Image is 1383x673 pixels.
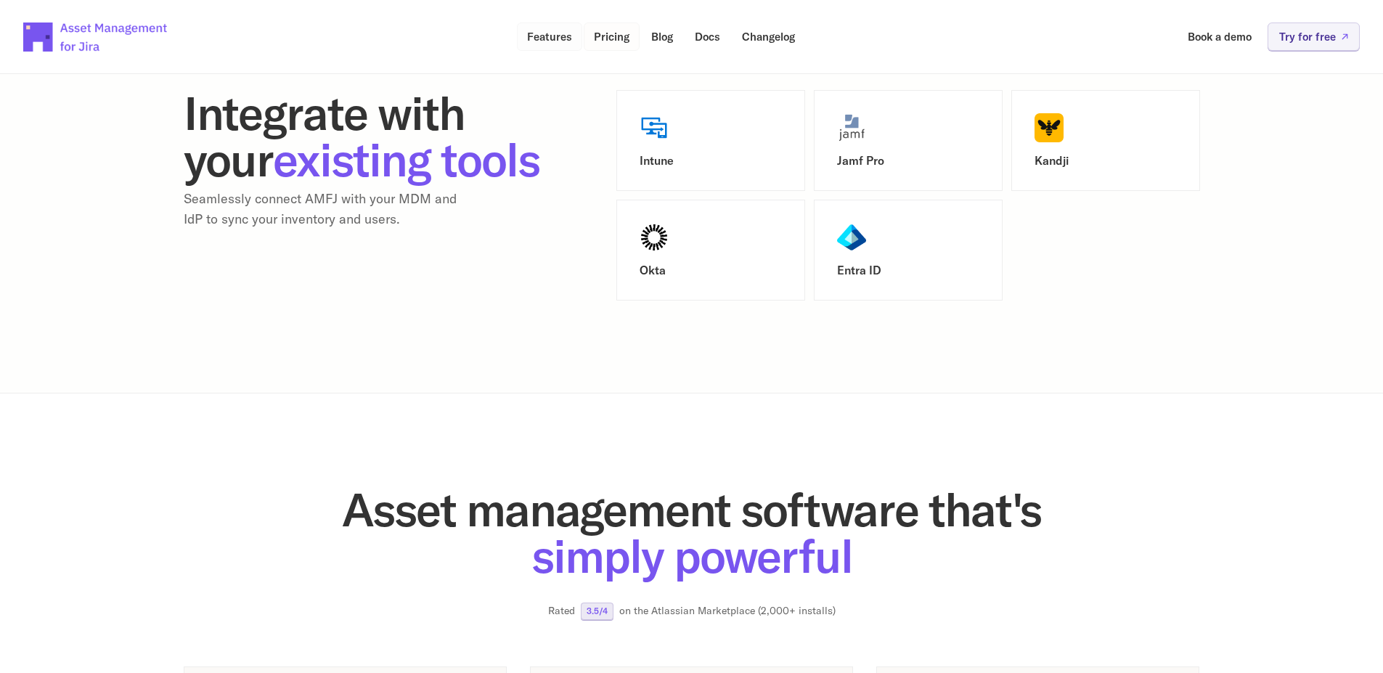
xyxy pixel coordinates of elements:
[742,31,795,42] p: Changelog
[695,31,720,42] p: Docs
[548,604,575,619] p: Rated
[837,264,979,277] h3: Entra ID
[641,23,683,51] a: Blog
[1035,154,1177,168] h3: Kandji
[594,31,629,42] p: Pricing
[640,154,782,168] h3: Intune
[184,486,1200,579] h2: Asset management software that's
[1178,23,1262,51] a: Book a demo
[651,31,673,42] p: Blog
[640,264,782,277] h3: Okta
[273,130,539,189] span: existing tools
[587,607,608,616] p: 3.5/4
[619,604,836,619] p: on the Atlassian Marketplace (2,000+ installs)
[1279,31,1336,42] p: Try for free
[837,154,979,168] h3: Jamf Pro
[685,23,730,51] a: Docs
[184,189,474,231] p: Seamlessly connect AMFJ with your MDM and IdP to sync your inventory and users.
[517,23,582,51] a: Features
[531,526,852,585] span: simply powerful
[527,31,572,42] p: Features
[184,90,547,183] h2: Integrate with your
[584,23,640,51] a: Pricing
[1188,31,1252,42] p: Book a demo
[1268,23,1360,51] a: Try for free
[732,23,805,51] a: Changelog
